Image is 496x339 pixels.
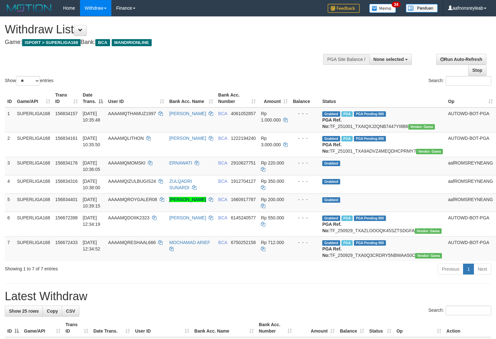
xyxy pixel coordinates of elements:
[108,197,157,202] span: AAAAMQROYGALER08
[445,132,495,157] td: AUTOWD-BOT-PGA
[21,319,63,337] th: Game/API: activate to sort column ascending
[5,39,324,46] h4: Game: Bank:
[5,319,21,337] th: ID: activate to sort column descending
[322,197,340,203] span: Grabbed
[231,160,256,165] span: Copy 2910627751 to clipboard
[446,306,491,315] input: Search:
[261,197,284,202] span: Rp 200.000
[55,197,78,202] span: 156834401
[106,89,167,107] th: User ID: activate to sort column ascending
[108,160,146,165] span: AAAAMQMOMSKI
[290,89,320,107] th: Balance
[322,111,340,117] span: Grabbed
[83,160,100,172] span: [DATE] 10:36:05
[322,161,340,166] span: Grabbed
[231,136,256,141] span: Copy 1222194240 to clipboard
[14,157,53,175] td: SUPERLIGA168
[14,132,53,157] td: SUPERLIGA168
[83,240,100,251] span: [DATE] 12:34:52
[406,4,438,13] img: panduan.png
[9,309,39,314] span: Show 25 rows
[218,160,227,165] span: BCA
[95,39,110,46] span: BCA
[415,253,442,258] span: Vendor URL: https://trx31.1velocity.biz
[408,124,435,130] span: Vendor URL: https://trx31.1velocity.biz
[446,76,491,86] input: Search:
[445,212,495,236] td: AUTOWD-BOT-PGA
[323,54,369,65] div: PGA Site Balance /
[169,240,210,245] a: MOCHAMAD ARIEF
[169,136,206,141] a: [PERSON_NAME]
[5,306,43,317] a: Show 25 rows
[322,142,341,154] b: PGA Ref. No:
[5,236,14,261] td: 7
[192,319,256,337] th: Bank Acc. Name: activate to sort column ascending
[322,179,340,184] span: Grabbed
[5,3,53,13] img: MOTION_logo.png
[373,57,404,62] span: None selected
[261,160,284,165] span: Rp 220.000
[169,111,206,116] a: [PERSON_NAME]
[445,175,495,193] td: aafROMSREYNEANG
[322,136,340,141] span: Grabbed
[43,306,62,317] a: Copy
[445,89,495,107] th: Op: activate to sort column ascending
[218,111,227,116] span: BCA
[5,175,14,193] td: 4
[80,89,106,107] th: Date Trans.: activate to sort column descending
[293,135,317,141] div: - - -
[112,39,152,46] span: MANDIRIONLINE
[5,157,14,175] td: 3
[468,65,486,76] a: Stop
[83,215,100,227] span: [DATE] 12:34:19
[53,89,80,107] th: Trans ID: activate to sort column ascending
[293,215,317,221] div: - - -
[5,132,14,157] td: 2
[293,160,317,166] div: - - -
[5,193,14,212] td: 5
[231,111,256,116] span: Copy 4061052857 to clipboard
[132,319,192,337] th: User ID: activate to sort column ascending
[16,76,40,86] select: Showentries
[55,136,78,141] span: 156834161
[261,215,284,220] span: Rp 550.000
[55,160,78,165] span: 156834178
[216,89,259,107] th: Bank Acc. Number: activate to sort column ascending
[445,193,495,212] td: aafROMSREYNEANG
[293,239,317,246] div: - - -
[416,149,443,154] span: Vendor URL: https://trx31.1velocity.biz
[261,111,281,123] span: Rp 1.000.000
[320,132,445,157] td: TF_251001_TXA9ADVZ4MEQDHCPRMY7
[322,216,340,221] span: Grabbed
[392,2,400,7] span: 34
[369,54,412,65] button: None selected
[341,136,353,141] span: Marked by aafsoycanthlai
[261,179,284,184] span: Rp 350.000
[169,197,206,202] a: [PERSON_NAME]
[83,136,100,147] span: [DATE] 10:35:50
[322,117,341,129] b: PGA Ref. No:
[218,240,227,245] span: BCA
[218,179,227,184] span: BCA
[63,319,91,337] th: Trans ID: activate to sort column ascending
[14,236,53,261] td: SUPERLIGA168
[394,319,444,337] th: Op: activate to sort column ascending
[108,111,156,116] span: AAAAMQTHAMUZ1997
[231,215,256,220] span: Copy 6145240577 to clipboard
[83,197,100,208] span: [DATE] 10:39:15
[5,212,14,236] td: 6
[83,111,100,123] span: [DATE] 10:35:48
[231,197,256,202] span: Copy 1660917787 to clipboard
[445,157,495,175] td: aafROMSREYNEANG
[322,240,340,246] span: Grabbed
[445,107,495,132] td: AUTOWD-BOT-PGA
[218,197,227,202] span: BCA
[428,76,491,86] label: Search:
[337,319,367,337] th: Balance: activate to sort column ascending
[5,23,324,36] h1: Withdraw List
[55,215,78,220] span: 156672398
[5,107,14,132] td: 1
[354,136,386,141] span: PGA Pending
[14,89,53,107] th: Game/API: activate to sort column ascending
[294,319,337,337] th: Amount: activate to sort column ascending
